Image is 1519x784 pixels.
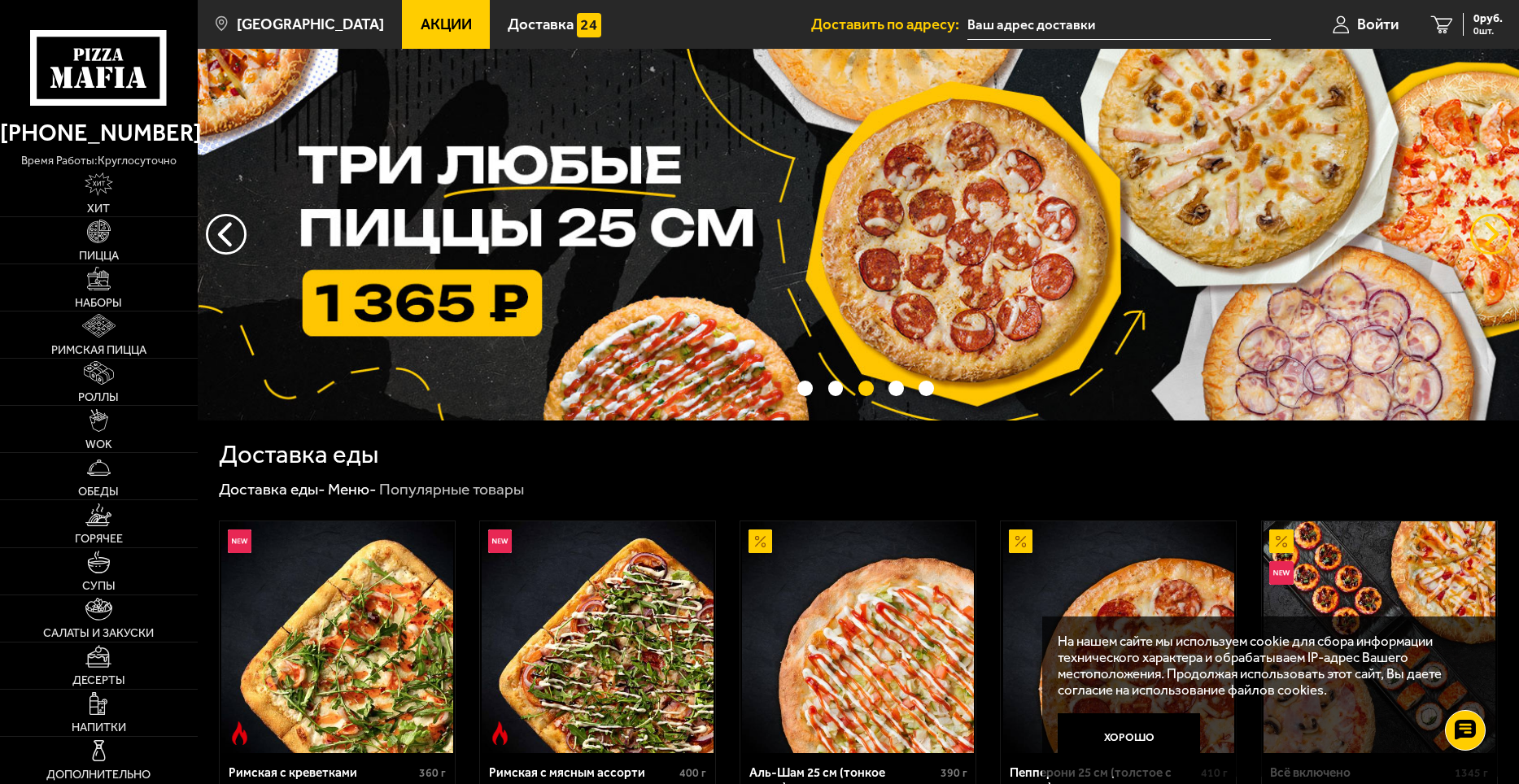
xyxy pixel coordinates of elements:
[328,480,377,499] a: Меню-
[72,674,125,686] span: Десерты
[480,521,715,753] a: НовинкаОстрое блюдоРимская с мясным ассорти
[82,580,116,591] span: Супы
[1009,529,1032,553] img: Акционный
[1003,521,1235,753] img: Пепперони 25 см (толстое с сыром)
[482,521,714,753] img: Римская с мясным ассорти
[237,17,384,33] span: [GEOGRAPHIC_DATA]
[1357,17,1399,33] span: Войти
[797,381,813,396] button: точки переключения
[740,521,976,753] a: АкционныйАль-Шам 25 см (тонкое тесто)
[749,529,772,553] img: Акционный
[1001,521,1236,753] a: АкционныйПепперони 25 см (толстое с сыром)
[72,721,126,733] span: Напитки
[1058,633,1472,699] p: На нашем сайте мы используем cookie для сбора информации технического характера и обрабатываем IP...
[206,214,247,255] button: следующий
[79,250,119,261] span: Пицца
[78,391,119,403] span: Роллы
[888,381,904,396] button: точки переключения
[488,721,512,745] img: Острое блюдо
[1262,521,1497,753] a: АкционныйНовинкаВсё включено
[1269,529,1293,553] img: Акционный
[229,765,416,781] div: Римская с креветками
[219,480,325,499] a: Доставка еды-
[488,529,512,553] img: Новинка
[967,10,1271,40] input: Ваш адрес доставки
[43,627,154,638] span: Салаты и закуски
[1470,214,1511,255] button: предыдущий
[858,381,874,396] button: точки переключения
[489,765,676,781] div: Римская с мясным ассорти
[51,344,146,355] span: Римская пицца
[1269,561,1293,585] img: Новинка
[811,17,967,33] span: Доставить по адресу:
[508,17,574,33] span: Доставка
[1473,26,1503,36] span: 0 шт.
[941,766,967,780] span: 390 г
[75,533,123,544] span: Горячее
[828,381,844,396] button: точки переключения
[75,297,122,308] span: Наборы
[1473,13,1503,24] span: 0 руб.
[87,203,110,214] span: Хит
[46,769,151,780] span: Дополнительно
[679,766,706,780] span: 400 г
[577,13,600,37] img: 15daf4d41897b9f0e9f617042186c801.svg
[919,381,934,396] button: точки переключения
[228,721,251,745] img: Острое блюдо
[419,766,446,780] span: 360 г
[78,486,119,497] span: Обеды
[421,17,472,33] span: Акции
[221,521,453,753] img: Римская с креветками
[85,438,112,450] span: WOK
[228,529,251,553] img: Новинка
[219,442,378,467] h1: Доставка еды
[379,479,524,499] div: Популярные товары
[220,521,455,753] a: НовинкаОстрое блюдоРимская с креветками
[1058,713,1200,760] button: Хорошо
[742,521,974,753] img: Аль-Шам 25 см (тонкое тесто)
[1264,521,1495,753] img: Всё включено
